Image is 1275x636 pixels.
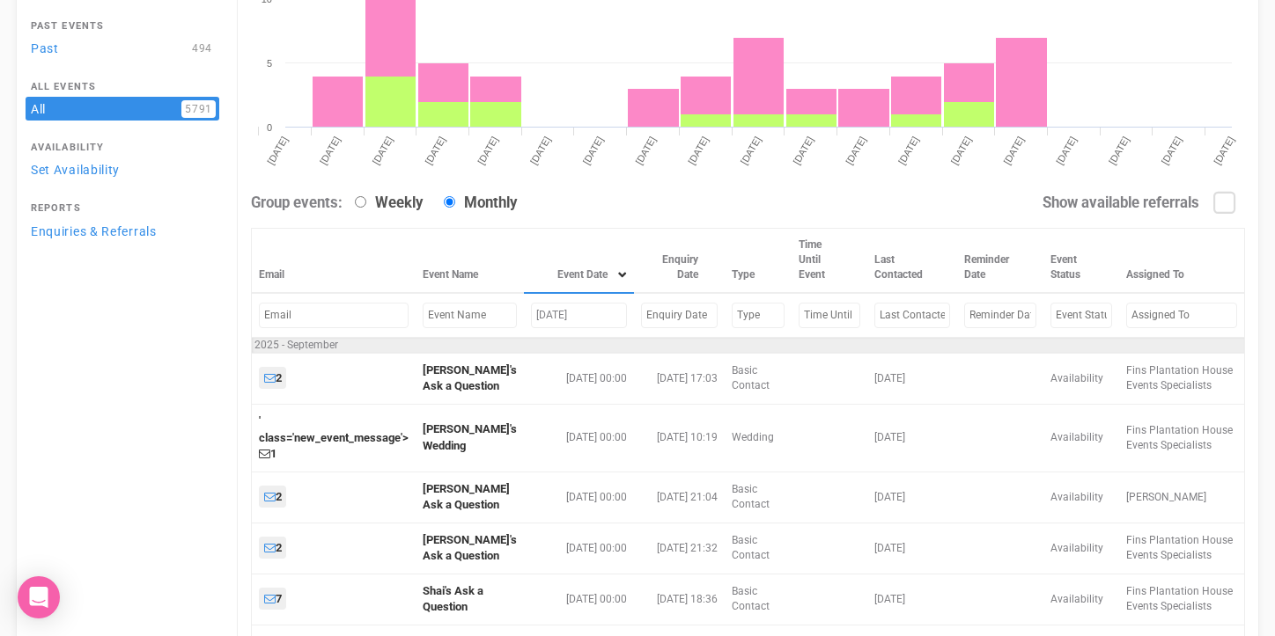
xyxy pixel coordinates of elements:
th: Reminder Date [957,229,1043,293]
tspan: [DATE] [1212,135,1236,166]
tspan: [DATE] [1107,135,1131,166]
tspan: [DATE] [1159,135,1183,166]
td: [DATE] 00:00 [524,574,634,625]
td: [DATE] [867,353,956,404]
th: Last Contacted [867,229,956,293]
td: Fins Plantation House Events Specialists [1119,523,1244,574]
a: [PERSON_NAME]'s Ask a Question [423,363,517,393]
th: Time Until Event [792,229,867,293]
td: Basic Contact [725,353,792,404]
input: Filter by Time Until Event [799,303,860,328]
th: Type [725,229,792,293]
tspan: 5 [267,58,272,69]
h4: Reports [31,203,214,214]
td: [DATE] 17:03 [634,353,725,404]
th: Event Date [524,229,634,293]
td: Basic Contact [725,574,792,625]
input: Filter by Event Name [423,303,517,328]
a: 7 [259,588,286,610]
td: [PERSON_NAME] [1119,472,1244,523]
input: Monthly [444,196,455,208]
tspan: [DATE] [686,135,711,166]
tspan: [DATE] [1001,135,1026,166]
tspan: [DATE] [1054,135,1079,166]
td: Wedding [725,404,792,472]
td: [DATE] 18:36 [634,574,725,625]
td: [DATE] 10:19 [634,404,725,472]
th: Event Status [1043,229,1120,293]
a: [PERSON_NAME]'s Wedding [423,422,517,452]
td: [DATE] [867,523,956,574]
input: Filter by Assigned To [1126,303,1237,328]
td: Availability [1043,523,1120,574]
input: Filter by Event Status [1050,303,1113,328]
td: Availability [1043,574,1120,625]
td: Availability [1043,353,1120,404]
td: Fins Plantation House Events Specialists [1119,574,1244,625]
a: Shai's Ask a Question [423,584,483,614]
td: [DATE] 00:00 [524,353,634,404]
a: Set Availability [26,157,219,181]
span: 5791 [181,100,216,118]
td: [DATE] 21:04 [634,472,725,523]
td: 2025 - September [252,337,1245,353]
tspan: [DATE] [633,135,658,166]
td: Availability [1043,404,1120,472]
a: [PERSON_NAME]'s Ask a Question [423,533,517,563]
td: [DATE] 21:32 [634,523,725,574]
th: Assigned To [1119,229,1244,293]
strong: Show available referrals [1043,194,1199,211]
a: Enquiries & Referrals [26,219,219,243]
tspan: [DATE] [371,135,395,166]
td: Basic Contact [725,523,792,574]
tspan: [DATE] [528,135,553,166]
td: Availability [1043,472,1120,523]
tspan: [DATE] [318,135,343,166]
h4: Availability [31,143,214,153]
a: Past494 [26,36,219,60]
a: 2 [259,486,286,508]
a: 2 [259,537,286,559]
h4: All Events [31,82,214,92]
input: Filter by Reminder Date [964,303,1036,328]
tspan: [DATE] [896,135,921,166]
input: Filter by Last Contacted [874,303,949,328]
td: Basic Contact [725,472,792,523]
td: [DATE] [867,472,956,523]
div: Open Intercom Messenger [18,576,60,618]
td: Fins Plantation House Events Specialists [1119,353,1244,404]
tspan: [DATE] [423,135,447,166]
td: [DATE] [867,404,956,472]
input: Filter by Enquiry Date [641,303,718,328]
input: Weekly [355,196,366,208]
a: 2 [259,367,286,389]
h4: Past Events [31,21,214,32]
th: Email [252,229,416,293]
tspan: [DATE] [791,135,815,166]
input: Filter by Type [732,303,785,328]
a: All5791 [26,97,219,121]
tspan: [DATE] [844,135,868,166]
th: Enquiry Date [634,229,725,293]
td: [DATE] 00:00 [524,404,634,472]
td: [DATE] [867,574,956,625]
td: Fins Plantation House Events Specialists [1119,404,1244,472]
tspan: [DATE] [949,135,974,166]
tspan: 0 [267,122,272,133]
input: Filter by Event Date [531,303,627,328]
label: Monthly [435,193,517,214]
tspan: [DATE] [265,135,290,166]
a: ' class='new_event_message'>1 [259,414,409,460]
input: Filter by Email [259,303,409,328]
tspan: [DATE] [581,135,606,166]
span: 494 [188,40,216,57]
td: [DATE] 00:00 [524,472,634,523]
a: [PERSON_NAME] Ask a Question [423,482,510,512]
tspan: [DATE] [739,135,763,166]
label: Weekly [346,193,423,214]
td: [DATE] 00:00 [524,523,634,574]
th: Event Name [416,229,524,293]
strong: Group events: [251,194,343,211]
tspan: [DATE] [475,135,500,166]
